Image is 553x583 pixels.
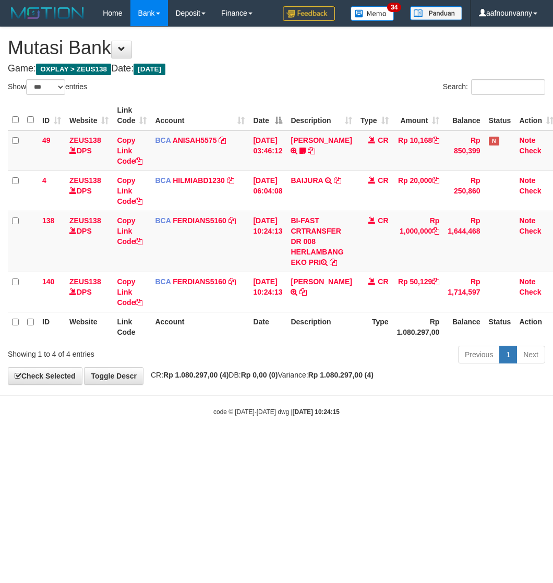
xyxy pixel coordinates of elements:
[291,277,352,286] a: [PERSON_NAME]
[443,272,484,312] td: Rp 1,714,597
[213,408,340,416] small: code © [DATE]-[DATE] dwg |
[151,312,249,342] th: Account
[519,216,535,225] a: Note
[443,79,545,95] label: Search:
[378,176,388,185] span: CR
[499,346,517,363] a: 1
[286,211,356,272] td: BI-FAST CRTRANSFER DR 008 HERLAMBANG EKO PRI
[519,227,541,235] a: Check
[227,176,234,185] a: Copy HILMIABD1230 to clipboard
[249,171,286,211] td: [DATE] 06:04:08
[69,216,101,225] a: ZEUS138
[151,101,249,130] th: Account: activate to sort column ascending
[378,216,388,225] span: CR
[393,101,444,130] th: Amount: activate to sort column ascending
[519,277,535,286] a: Note
[146,371,374,379] span: CR: DB: Variance:
[65,211,113,272] td: DPS
[299,288,307,296] a: Copy AGUNG RIDOIN to clipboard
[173,176,225,185] a: HILMIABD1230
[249,211,286,272] td: [DATE] 10:24:13
[308,147,315,155] a: Copy INA PAUJANAH to clipboard
[519,288,541,296] a: Check
[387,3,401,12] span: 34
[42,277,54,286] span: 140
[163,371,229,379] strong: Rp 1.080.297,00 (4)
[42,176,46,185] span: 4
[155,176,171,185] span: BCA
[356,101,393,130] th: Type: activate to sort column ascending
[519,176,535,185] a: Note
[8,345,223,359] div: Showing 1 to 4 of 4 entries
[393,272,444,312] td: Rp 50,129
[378,277,388,286] span: CR
[443,211,484,272] td: Rp 1,644,468
[229,216,236,225] a: Copy FERDIANS5160 to clipboard
[38,101,65,130] th: ID: activate to sort column ascending
[65,272,113,312] td: DPS
[42,216,54,225] span: 138
[432,136,439,144] a: Copy Rp 10,168 to clipboard
[519,136,535,144] a: Note
[8,79,87,95] label: Show entries
[393,211,444,272] td: Rp 1,000,000
[38,312,65,342] th: ID
[485,101,515,130] th: Status
[351,6,394,21] img: Button%20Memo.svg
[113,101,151,130] th: Link Code: activate to sort column ascending
[393,312,444,342] th: Rp 1.080.297,00
[173,136,217,144] a: ANISAH5575
[432,176,439,185] a: Copy Rp 20,000 to clipboard
[249,101,286,130] th: Date: activate to sort column descending
[8,5,87,21] img: MOTION_logo.png
[117,216,142,246] a: Copy Link Code
[432,277,439,286] a: Copy Rp 50,129 to clipboard
[229,277,236,286] a: Copy FERDIANS5160 to clipboard
[330,258,337,266] a: Copy BI-FAST CRTRANSFER DR 008 HERLAMBANG EKO PRI to clipboard
[443,130,484,171] td: Rp 850,399
[69,176,101,185] a: ZEUS138
[155,136,171,144] span: BCA
[393,130,444,171] td: Rp 10,168
[65,101,113,130] th: Website: activate to sort column ascending
[489,137,499,145] span: Has Note
[516,346,545,363] a: Next
[286,312,356,342] th: Description
[155,277,171,286] span: BCA
[241,371,278,379] strong: Rp 0,00 (0)
[393,171,444,211] td: Rp 20,000
[117,176,142,205] a: Copy Link Code
[334,176,341,185] a: Copy BAIJURA to clipboard
[173,277,226,286] a: FERDIANS5160
[113,312,151,342] th: Link Code
[308,371,374,379] strong: Rp 1.080.297,00 (4)
[65,171,113,211] td: DPS
[443,312,484,342] th: Balance
[173,216,226,225] a: FERDIANS5160
[65,312,113,342] th: Website
[8,367,82,385] a: Check Selected
[378,136,388,144] span: CR
[471,79,545,95] input: Search:
[65,130,113,171] td: DPS
[117,136,142,165] a: Copy Link Code
[8,64,545,74] h4: Game: Date:
[458,346,500,363] a: Previous
[36,64,111,75] span: OXPLAY > ZEUS138
[134,64,165,75] span: [DATE]
[42,136,51,144] span: 49
[443,101,484,130] th: Balance
[69,277,101,286] a: ZEUS138
[519,187,541,195] a: Check
[219,136,226,144] a: Copy ANISAH5575 to clipboard
[69,136,101,144] a: ZEUS138
[117,277,142,307] a: Copy Link Code
[283,6,335,21] img: Feedback.jpg
[291,136,352,144] a: [PERSON_NAME]
[356,312,393,342] th: Type
[249,130,286,171] td: [DATE] 03:46:12
[293,408,340,416] strong: [DATE] 10:24:15
[519,147,541,155] a: Check
[286,101,356,130] th: Description: activate to sort column ascending
[410,6,462,20] img: panduan.png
